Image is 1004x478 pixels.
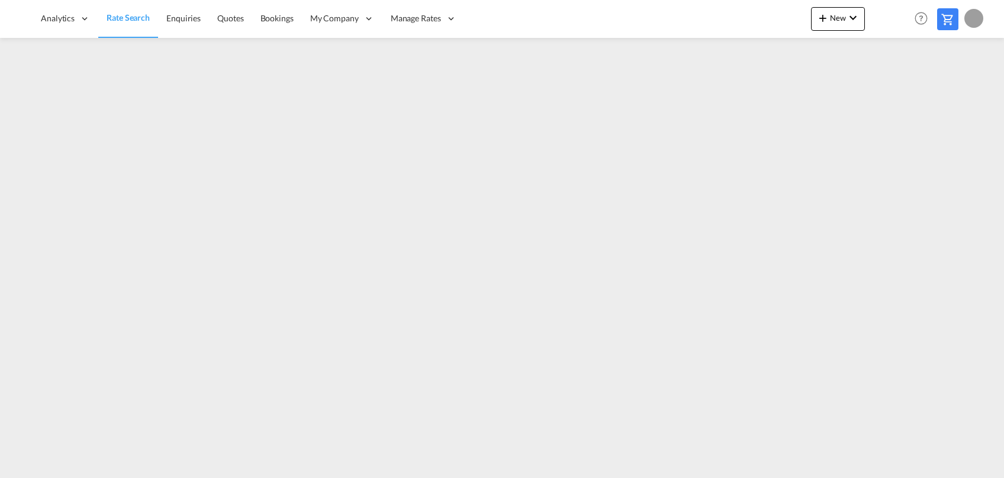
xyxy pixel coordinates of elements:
[107,12,150,23] span: Rate Search
[260,13,294,23] span: Bookings
[911,8,931,28] span: Help
[816,13,860,23] span: New
[166,13,201,23] span: Enquiries
[911,8,937,30] div: Help
[816,11,830,25] md-icon: icon-plus 400-fg
[41,12,75,24] span: Analytics
[846,11,860,25] md-icon: icon-chevron-down
[391,12,441,24] span: Manage Rates
[811,7,865,31] button: icon-plus 400-fgNewicon-chevron-down
[310,12,359,24] span: My Company
[217,13,243,23] span: Quotes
